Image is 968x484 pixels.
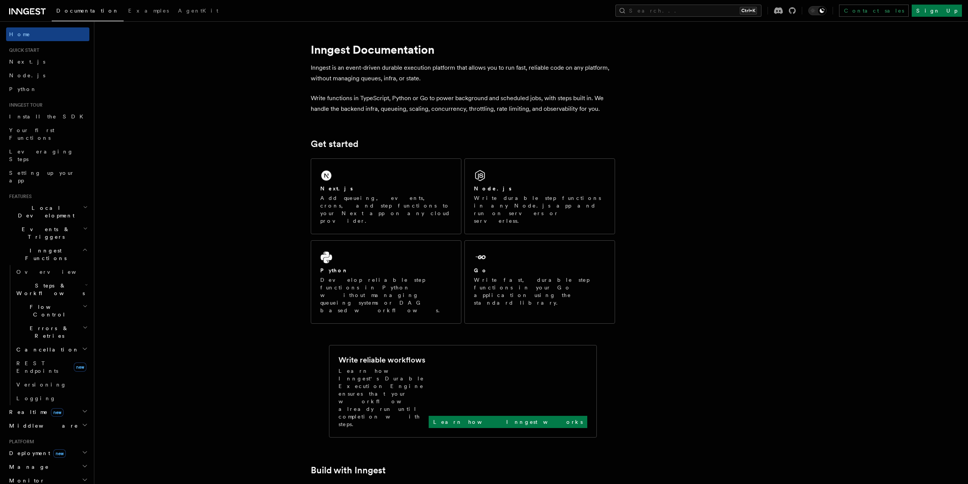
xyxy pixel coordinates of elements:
a: PythonDevelop reliable step functions in Python without managing queueing systems or DAG based wo... [311,240,461,324]
a: Node.js [6,69,89,82]
span: Logging [16,395,56,401]
a: Sign Up [912,5,962,17]
button: Steps & Workflows [13,279,89,300]
span: Your first Functions [9,127,54,141]
span: Middleware [6,422,78,430]
span: Install the SDK [9,113,88,120]
span: Home [9,30,30,38]
a: Your first Functions [6,123,89,145]
span: Errors & Retries [13,324,83,340]
span: Steps & Workflows [13,282,85,297]
span: Inngest Functions [6,247,82,262]
span: AgentKit [178,8,218,14]
p: Add queueing, events, crons, and step functions to your Next app on any cloud provider. [320,194,452,225]
a: Logging [13,391,89,405]
a: Get started [311,139,358,149]
a: Next.js [6,55,89,69]
h2: Node.js [474,185,512,192]
span: new [53,449,66,458]
button: Inngest Functions [6,244,89,265]
span: Features [6,193,32,200]
span: Cancellation [13,346,79,353]
p: Write fast, durable step functions in your Go application using the standard library. [474,276,606,307]
button: Errors & Retries [13,321,89,343]
p: Learn how Inngest works [433,418,583,426]
span: Next.js [9,59,45,65]
a: Install the SDK [6,110,89,123]
span: Node.js [9,72,45,78]
h1: Inngest Documentation [311,43,615,56]
span: Platform [6,439,34,445]
a: Examples [124,2,173,21]
span: Realtime [6,408,64,416]
a: AgentKit [173,2,223,21]
p: Write functions in TypeScript, Python or Go to power background and scheduled jobs, with steps bu... [311,93,615,114]
span: Events & Triggers [6,225,83,241]
h2: Go [474,267,488,274]
p: Learn how Inngest's Durable Execution Engine ensures that your workflow already run until complet... [339,367,429,428]
button: Search...Ctrl+K [615,5,761,17]
span: Python [9,86,37,92]
span: Quick start [6,47,39,53]
span: Leveraging Steps [9,149,73,162]
span: new [74,363,86,372]
button: Cancellation [13,343,89,356]
p: Inngest is an event-driven durable execution platform that allows you to run fast, reliable code ... [311,62,615,84]
span: Setting up your app [9,170,75,184]
div: Inngest Functions [6,265,89,405]
button: Events & Triggers [6,222,89,244]
h2: Python [320,267,348,274]
h2: Next.js [320,185,353,192]
a: Python [6,82,89,96]
span: Documentation [56,8,119,14]
a: Node.jsWrite durable step functions in any Node.js app and run on servers or serverless. [464,158,615,234]
button: Manage [6,460,89,474]
button: Middleware [6,419,89,433]
a: Build with Inngest [311,465,386,476]
p: Write durable step functions in any Node.js app and run on servers or serverless. [474,194,606,225]
span: Versioning [16,382,67,388]
span: Inngest tour [6,102,43,108]
a: Home [6,27,89,41]
span: Overview [16,269,95,275]
span: Deployment [6,449,66,457]
a: Leveraging Steps [6,145,89,166]
span: Local Development [6,204,83,219]
button: Realtimenew [6,405,89,419]
button: Flow Control [13,300,89,321]
span: Examples [128,8,169,14]
button: Toggle dark mode [808,6,827,15]
span: Manage [6,463,49,471]
a: GoWrite fast, durable step functions in your Go application using the standard library. [464,240,615,324]
p: Develop reliable step functions in Python without managing queueing systems or DAG based workflows. [320,276,452,314]
button: Deploymentnew [6,446,89,460]
a: Contact sales [839,5,909,17]
a: Learn how Inngest works [429,416,587,428]
a: Overview [13,265,89,279]
a: Documentation [52,2,124,21]
span: new [51,408,64,417]
h2: Write reliable workflows [339,355,425,365]
span: Flow Control [13,303,83,318]
a: Next.jsAdd queueing, events, crons, and step functions to your Next app on any cloud provider. [311,158,461,234]
a: Versioning [13,378,89,391]
kbd: Ctrl+K [740,7,757,14]
a: Setting up your app [6,166,89,187]
a: REST Endpointsnew [13,356,89,378]
span: REST Endpoints [16,360,58,374]
button: Local Development [6,201,89,222]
